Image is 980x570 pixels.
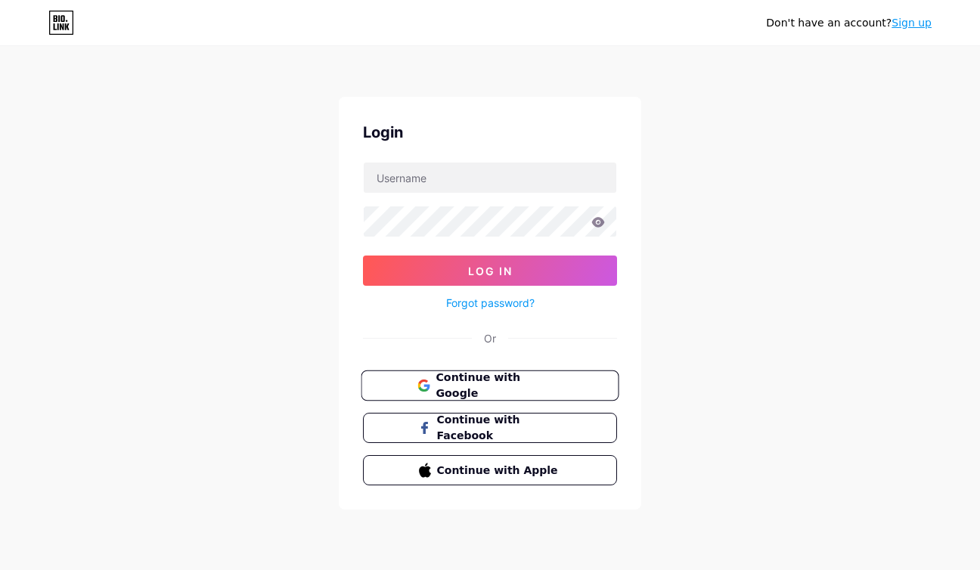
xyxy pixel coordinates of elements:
a: Sign up [892,17,932,29]
div: Login [363,121,617,144]
span: Continue with Facebook [437,412,562,444]
button: Continue with Google [361,370,619,401]
span: Log In [468,265,513,277]
button: Log In [363,256,617,286]
a: Continue with Google [363,370,617,401]
span: Continue with Apple [437,463,562,479]
button: Continue with Facebook [363,413,617,443]
div: Don't have an account? [766,15,932,31]
a: Forgot password? [446,295,535,311]
div: Or [484,330,496,346]
button: Continue with Apple [363,455,617,485]
span: Continue with Google [436,370,562,402]
input: Username [364,163,616,193]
